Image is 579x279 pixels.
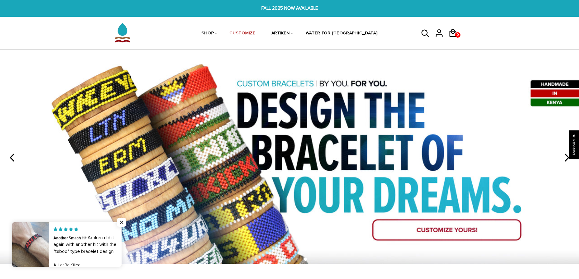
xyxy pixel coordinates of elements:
span: 0 [455,31,460,39]
span: FALL 2025 NOW AVAILABLE [177,5,402,12]
a: ARTIKEN [271,18,290,50]
button: next [560,151,573,164]
a: 0 [448,39,462,40]
a: CUSTOMIZE [229,18,255,50]
a: SHOP [202,18,214,50]
a: WATER FOR [GEOGRAPHIC_DATA] [306,18,378,50]
span: Close popup widget [117,218,126,227]
div: Click to open Judge.me floating reviews tab [569,130,579,159]
button: previous [6,151,19,164]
